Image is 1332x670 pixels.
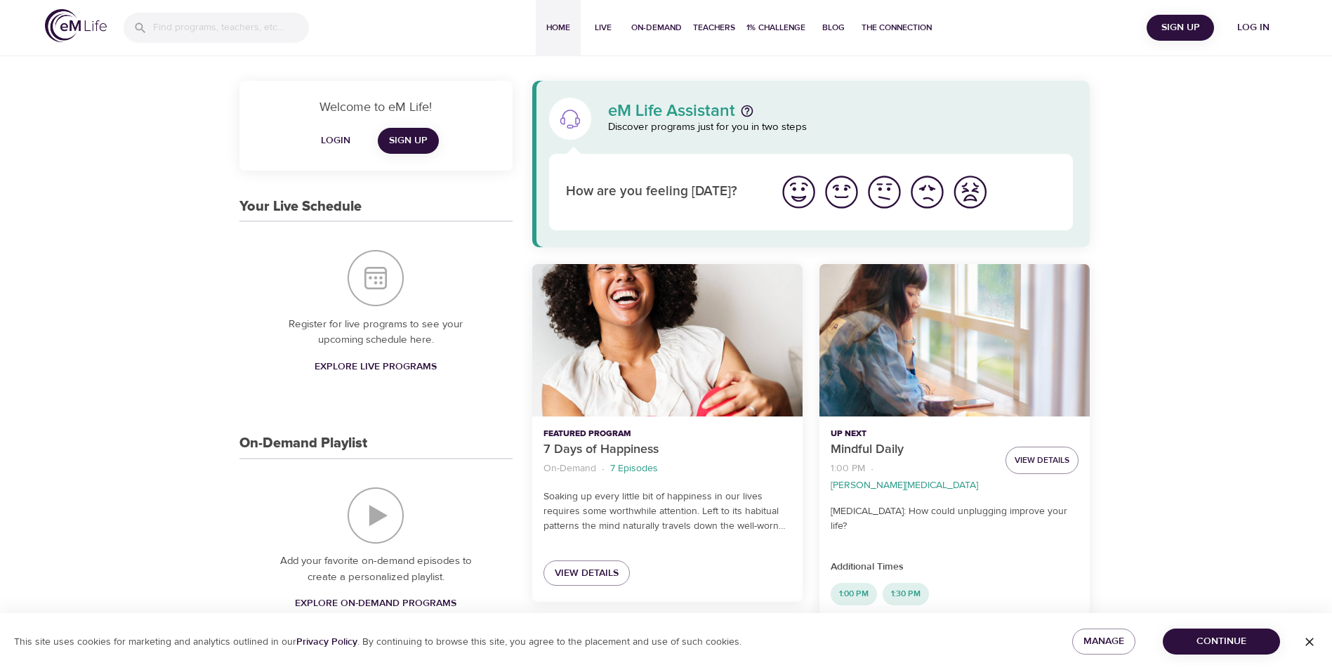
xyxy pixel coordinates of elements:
[831,478,978,493] p: [PERSON_NAME][MEDICAL_DATA]
[239,435,367,452] h3: On-Demand Playlist
[295,595,456,612] span: Explore On-Demand Programs
[951,173,989,211] img: worst
[906,171,949,214] button: I'm feeling bad
[865,173,904,211] img: ok
[1220,15,1287,41] button: Log in
[1225,19,1281,37] span: Log in
[1147,15,1214,41] button: Sign Up
[378,128,439,154] a: Sign Up
[777,171,820,214] button: I'm feeling great
[831,428,994,440] p: Up Next
[908,173,947,211] img: bad
[871,459,873,478] li: ·
[820,171,863,214] button: I'm feeling good
[309,354,442,380] a: Explore Live Programs
[831,560,1079,574] p: Additional Times
[289,591,462,617] a: Explore On-Demand Programs
[883,583,929,605] div: 1:30 PM
[1015,453,1069,468] span: View Details
[610,461,658,476] p: 7 Episodes
[543,490,791,534] p: Soaking up every little bit of happiness in our lives requires some worthwhile attention. Left to...
[348,250,404,306] img: Your Live Schedule
[543,428,791,440] p: Featured Program
[543,459,791,478] nav: breadcrumb
[1005,447,1079,474] button: View Details
[296,636,357,648] a: Privacy Policy
[543,440,791,459] p: 7 Days of Happiness
[389,132,428,150] span: Sign Up
[239,199,362,215] h3: Your Live Schedule
[883,588,929,600] span: 1:30 PM
[566,182,760,202] p: How are you feeling [DATE]?
[268,317,484,348] p: Register for live programs to see your upcoming schedule here.
[831,588,877,600] span: 1:00 PM
[863,171,906,214] button: I'm feeling ok
[153,13,309,43] input: Find programs, teachers, etc...
[543,461,596,476] p: On-Demand
[1152,19,1208,37] span: Sign Up
[817,20,850,35] span: Blog
[1072,629,1135,655] button: Manage
[819,264,1090,416] button: Mindful Daily
[586,20,620,35] span: Live
[602,459,605,478] li: ·
[631,20,682,35] span: On-Demand
[831,583,877,605] div: 1:00 PM
[256,98,496,117] p: Welcome to eM Life!
[822,173,861,211] img: good
[348,487,404,544] img: On-Demand Playlist
[541,20,575,35] span: Home
[45,9,107,42] img: logo
[1174,633,1269,650] span: Continue
[315,358,437,376] span: Explore Live Programs
[831,459,994,493] nav: breadcrumb
[608,119,1074,136] p: Discover programs just for you in two steps
[268,553,484,585] p: Add your favorite on-demand episodes to create a personalized playlist.
[1163,629,1280,655] button: Continue
[831,461,865,476] p: 1:00 PM
[949,171,991,214] button: I'm feeling worst
[319,132,352,150] span: Login
[831,504,1079,534] p: [MEDICAL_DATA]: How could unplugging improve your life?
[608,103,735,119] p: eM Life Assistant
[746,20,805,35] span: 1% Challenge
[831,440,994,459] p: Mindful Daily
[693,20,735,35] span: Teachers
[313,128,358,154] button: Login
[779,173,818,211] img: great
[862,20,932,35] span: The Connection
[1083,633,1124,650] span: Manage
[559,107,581,130] img: eM Life Assistant
[543,560,630,586] a: View Details
[532,264,803,416] button: 7 Days of Happiness
[555,565,619,582] span: View Details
